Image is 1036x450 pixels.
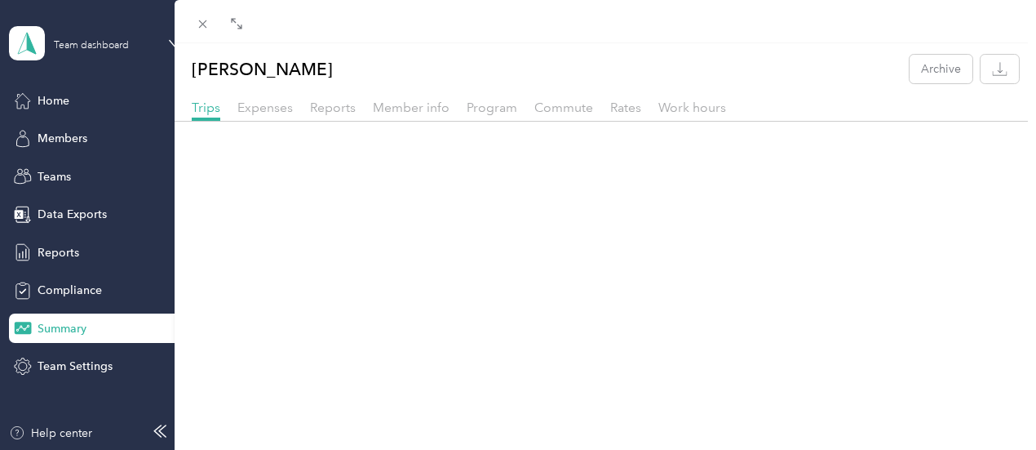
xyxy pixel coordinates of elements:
iframe: Everlance-gr Chat Button Frame [945,359,1036,450]
span: Program [467,100,517,115]
span: Expenses [237,100,293,115]
span: Trips [192,100,220,115]
span: Work hours [658,100,726,115]
span: Commute [534,100,593,115]
button: Archive [910,55,972,83]
p: [PERSON_NAME] [192,55,333,83]
span: Rates [610,100,641,115]
span: Reports [310,100,356,115]
span: Member info [373,100,449,115]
